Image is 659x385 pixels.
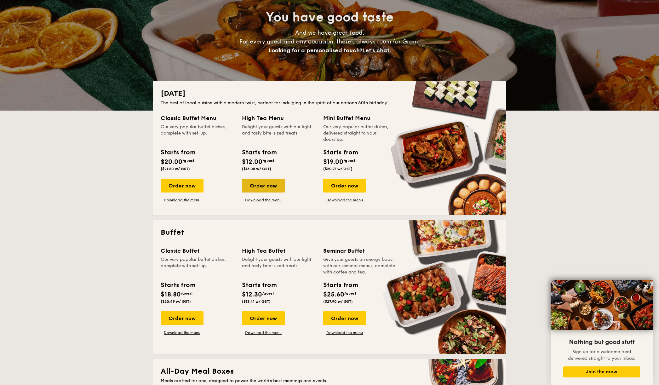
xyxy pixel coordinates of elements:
img: DSC07876-Edit02-Large.jpeg [551,280,653,330]
span: Looking for a personalised touch? [268,47,362,54]
div: High Tea Menu [242,114,316,123]
h2: [DATE] [161,89,498,99]
span: /guest [344,291,356,296]
a: Download the menu [161,198,203,203]
span: /guest [181,291,193,296]
div: Starts from [323,280,358,290]
div: Meals crafted for one, designed to power the world's best meetings and events. [161,378,498,384]
div: Order now [323,311,366,325]
span: And we have great food. For every guest and any occasion, there’s always room for Grain. [239,29,420,54]
a: Download the menu [161,330,203,335]
div: Order now [161,179,203,192]
span: ($20.71 w/ GST) [323,167,352,171]
div: Starts from [242,280,276,290]
h2: Buffet [161,227,498,238]
a: Download the menu [242,330,285,335]
div: Order now [242,311,285,325]
span: You have good taste [266,10,393,25]
div: Starts from [161,148,195,157]
span: Let's chat. [362,47,391,54]
div: Seminar Buffet [323,246,397,255]
span: $12.00 [242,158,262,166]
div: The best of local cuisine with a modern twist, perfect for indulging in the spirit of our nation’... [161,100,498,106]
a: Download the menu [323,198,366,203]
button: Close [641,281,651,291]
div: Mini Buffet Menu [323,114,397,123]
span: /guest [343,158,355,163]
div: Starts from [242,148,276,157]
span: Nothing but good stuff [569,338,634,346]
div: High Tea Buffet [242,246,316,255]
div: Starts from [161,280,195,290]
div: Delight your guests with our light and tasty bite-sized treats. [242,124,316,143]
div: Order now [323,179,366,192]
div: Classic Buffet Menu [161,114,234,123]
button: Join the crew [563,366,640,377]
div: Give your guests an energy boost with our seminar menus, complete with coffee and tea. [323,256,397,275]
span: ($27.90 w/ GST) [323,299,353,304]
span: $19.00 [323,158,343,166]
span: $20.00 [161,158,182,166]
span: $12.30 [242,291,262,298]
span: ($13.08 w/ GST) [242,167,271,171]
div: Order now [242,179,285,192]
span: /guest [262,291,274,296]
a: Download the menu [242,198,285,203]
span: ($21.80 w/ GST) [161,167,190,171]
div: Order now [161,311,203,325]
span: /guest [182,158,194,163]
div: Our very popular buffet dishes, complete with set-up. [161,256,234,275]
div: Our very popular buffet dishes, complete with set-up. [161,124,234,143]
div: Delight your guests with our light and tasty bite-sized treats. [242,256,316,275]
span: Sign up for a welcome treat delivered straight to your inbox. [568,349,635,361]
div: Classic Buffet [161,246,234,255]
div: Starts from [323,148,358,157]
span: /guest [262,158,274,163]
span: ($20.49 w/ GST) [161,299,191,304]
span: ($13.41 w/ GST) [242,299,271,304]
a: Download the menu [323,330,366,335]
span: $25.60 [323,291,344,298]
div: Our very popular buffet dishes, delivered straight to your doorstep. [323,124,397,143]
span: $18.80 [161,291,181,298]
h2: All-Day Meal Boxes [161,366,498,376]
